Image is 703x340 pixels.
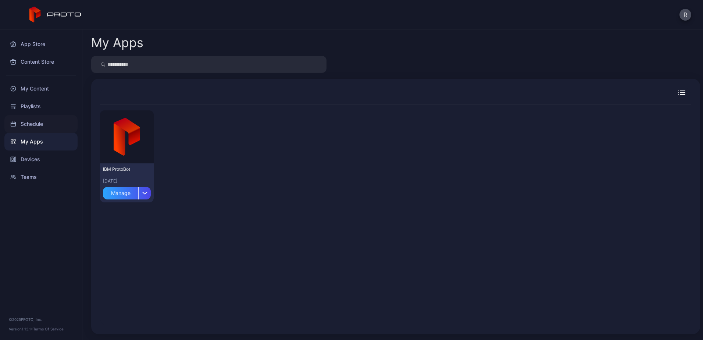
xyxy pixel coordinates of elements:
[9,327,33,331] span: Version 1.13.1 •
[4,80,78,98] a: My Content
[91,36,143,49] div: My Apps
[4,53,78,71] a: Content Store
[103,187,138,199] div: Manage
[4,133,78,150] a: My Apps
[4,168,78,186] a: Teams
[9,316,73,322] div: © 2025 PROTO, Inc.
[4,150,78,168] a: Devices
[4,98,78,115] a: Playlists
[679,9,691,21] button: R
[33,327,64,331] a: Terms Of Service
[4,35,78,53] a: App Store
[103,178,151,184] div: [DATE]
[103,166,143,172] div: IBM ProtoBot
[4,115,78,133] a: Schedule
[103,184,151,199] button: Manage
